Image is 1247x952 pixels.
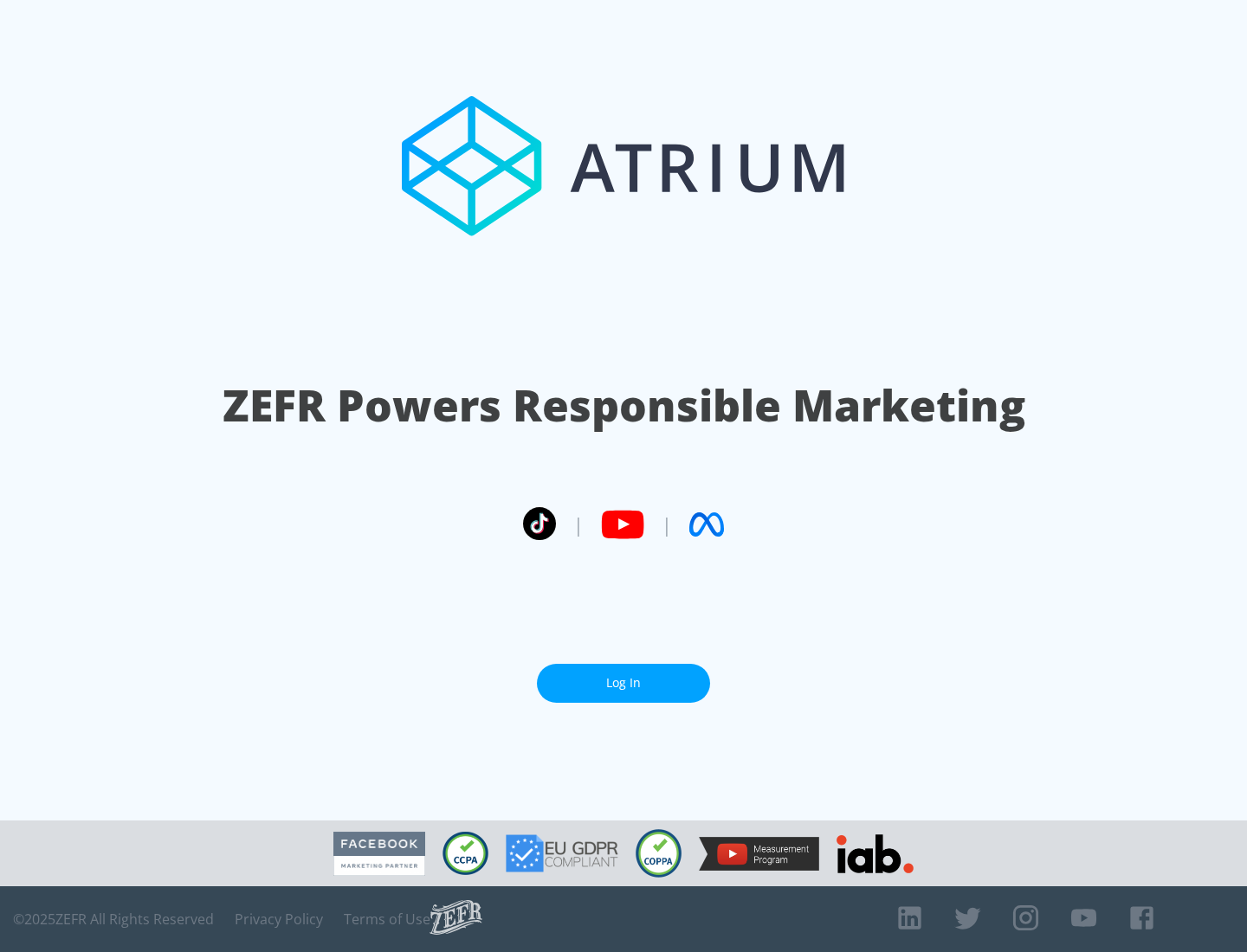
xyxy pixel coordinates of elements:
span: | [662,511,672,537]
a: Privacy Policy [235,910,323,928]
img: IAB [837,834,914,873]
a: Terms of Use [344,910,430,928]
h1: ZEFR Powers Responsible Marketing [223,376,1025,435]
img: YouTube Measurement Program [699,837,819,871]
span: © 2025 ZEFR All Rights Reserved [13,910,214,928]
img: Facebook Marketing Partner [333,832,425,876]
a: Log In [537,664,710,703]
img: CCPA Compliant [443,832,488,875]
img: COPPA Compliant [636,829,682,878]
span: | [573,511,584,537]
img: GDPR Compliant [506,834,618,872]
